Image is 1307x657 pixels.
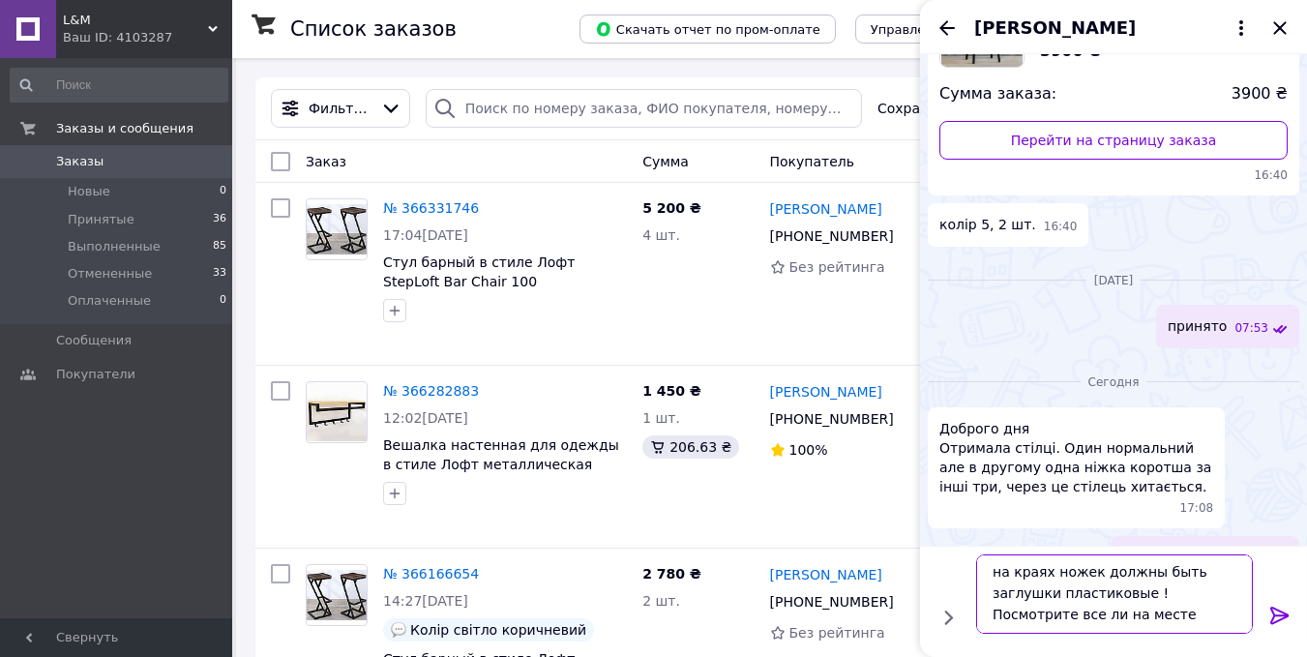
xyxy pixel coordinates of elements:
[939,215,1036,235] span: колір 5, 2 шт.
[1168,316,1227,337] span: принято
[383,254,575,309] a: Стул барный в стиле Лофт StepLoft Bar Chair 100 (750x350x350)
[383,566,479,582] a: № 366166654
[855,15,1038,44] button: Управление статусами
[770,154,855,169] span: Покупатель
[383,200,479,216] a: № 366331746
[642,200,701,216] span: 5 200 ₴
[1086,273,1142,289] span: [DATE]
[220,183,226,200] span: 0
[877,99,1047,118] span: Сохраненные фильтры:
[63,29,232,46] div: Ваш ID: 4103287
[383,593,468,609] span: 14:27[DATE]
[642,410,680,426] span: 1 шт.
[1180,500,1214,517] span: 17:08 12.10.2025
[68,292,151,310] span: Оплаченные
[383,227,468,243] span: 17:04[DATE]
[383,410,468,426] span: 12:02[DATE]
[290,17,457,41] h1: Список заказов
[766,588,898,615] div: [PHONE_NUMBER]
[68,183,110,200] span: Новые
[56,120,193,137] span: Заказы и сообщения
[1044,219,1078,235] span: 16:40 03.10.2025
[928,372,1299,391] div: 12.10.2025
[939,83,1056,105] span: Сумма заказа:
[871,22,1023,37] span: Управление статусами
[789,259,885,275] span: Без рейтинга
[939,419,1213,496] span: Доброго дня Отримала стілці. Один нормальний але в другому одна ніжка коротша за інші три, через ...
[56,366,135,383] span: Покупатели
[766,223,898,250] div: [PHONE_NUMBER]
[68,265,152,283] span: Отмененные
[974,15,1253,41] button: [PERSON_NAME]
[642,154,689,169] span: Сумма
[309,99,372,118] span: Фильтры
[10,68,228,103] input: Поиск
[789,442,828,458] span: 100%
[1232,83,1288,105] span: 3900 ₴
[595,20,820,38] span: Скачать отчет по пром-оплате
[306,198,368,260] a: Фото товару
[974,15,1136,41] span: [PERSON_NAME]
[936,16,959,40] button: Назад
[936,605,961,630] button: Показать кнопки
[391,622,406,638] img: :speech_balloon:
[642,383,701,399] span: 1 450 ₴
[306,154,346,169] span: Заказ
[770,565,882,584] a: [PERSON_NAME]
[220,292,226,310] span: 0
[307,204,367,254] img: Фото товару
[307,383,367,441] img: Фото товару
[1268,16,1292,40] button: Закрыть
[306,381,368,443] a: Фото товару
[56,332,132,349] span: Сообщения
[939,167,1288,184] span: 16:40 03.10.2025
[213,238,226,255] span: 85
[68,211,134,228] span: Принятые
[1081,374,1147,391] span: Сегодня
[1234,320,1268,337] span: 07:53 04.10.2025
[789,625,885,641] span: Без рейтинга
[642,227,680,243] span: 4 шт.
[770,382,882,402] a: [PERSON_NAME]
[383,383,479,399] a: № 366282883
[976,554,1253,634] textarea: на краях ножек должны быть заглушки пластиковые ! Посмотрите все ли на месте
[68,238,161,255] span: Выполненные
[766,405,898,433] div: [PHONE_NUMBER]
[306,564,368,626] a: Фото товару
[642,593,680,609] span: 2 шт.
[383,437,619,511] a: Вешалка настенная для одежды в стиле Лофт металлическая StepLoft [PERSON_NAME] 157 (300x800x280 мм)
[579,15,836,44] button: Скачать отчет по пром-оплате
[410,622,586,638] span: Колір світло коричневий
[307,570,367,619] img: Фото товару
[770,199,882,219] a: [PERSON_NAME]
[928,270,1299,289] div: 04.10.2025
[939,121,1288,160] a: Перейти на страницу заказа
[213,211,226,228] span: 36
[63,12,208,29] span: L&M
[213,265,226,283] span: 33
[642,435,739,459] div: 206.63 ₴
[642,566,701,582] span: 2 780 ₴
[56,153,104,170] span: Заказы
[426,89,862,128] input: Поиск по номеру заказа, ФИО покупателя, номеру телефона, Email, номеру накладной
